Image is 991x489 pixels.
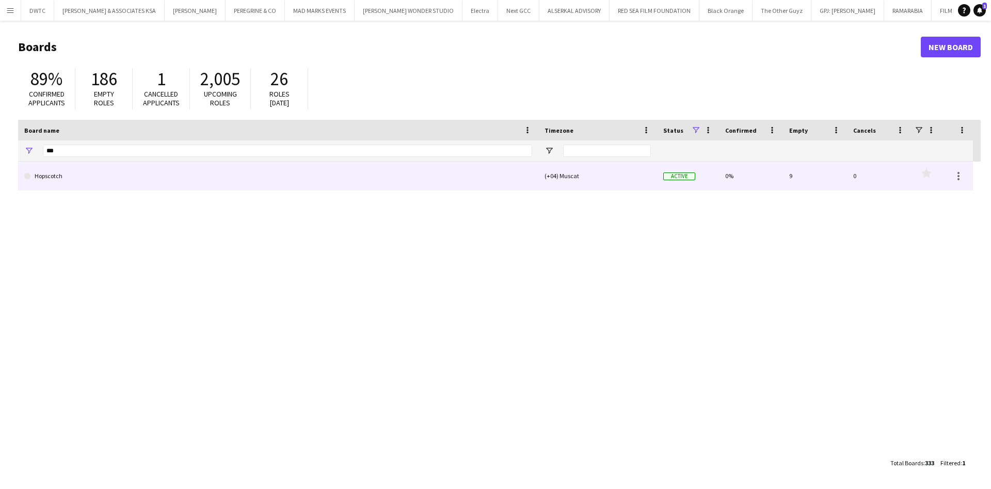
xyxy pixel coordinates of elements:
[699,1,753,21] button: Black Orange
[940,459,961,467] span: Filtered
[143,89,180,107] span: Cancelled applicants
[54,1,165,21] button: [PERSON_NAME] & ASSOCIATES KSA
[204,89,237,107] span: Upcoming roles
[28,89,65,107] span: Confirmed applicants
[925,459,934,467] span: 333
[355,1,462,21] button: [PERSON_NAME] WONDER STUDIO
[226,1,285,21] button: PEREGRINE & CO
[811,1,884,21] button: GPJ: [PERSON_NAME]
[610,1,699,21] button: RED SEA FILM FOUNDATION
[498,1,539,21] button: Next GCC
[982,3,987,9] span: 1
[538,162,657,190] div: (+04) Muscat
[847,162,911,190] div: 0
[165,1,226,21] button: [PERSON_NAME]
[753,1,811,21] button: The Other Guyz
[157,68,166,90] span: 1
[21,1,54,21] button: DWTC
[853,127,876,134] span: Cancels
[921,37,981,57] a: New Board
[545,127,573,134] span: Timezone
[94,89,114,107] span: Empty roles
[270,68,288,90] span: 26
[18,39,921,55] h1: Boards
[462,1,498,21] button: Electra
[890,453,934,473] div: :
[43,145,532,157] input: Board name Filter Input
[539,1,610,21] button: ALSERKAL ADVISORY
[719,162,783,190] div: 0%
[285,1,355,21] button: MAD MARKS EVENTS
[200,68,240,90] span: 2,005
[973,4,986,17] a: 1
[545,146,554,155] button: Open Filter Menu
[725,127,757,134] span: Confirmed
[30,68,62,90] span: 89%
[24,146,34,155] button: Open Filter Menu
[890,459,923,467] span: Total Boards
[91,68,117,90] span: 186
[783,162,847,190] div: 9
[269,89,290,107] span: Roles [DATE]
[563,145,651,157] input: Timezone Filter Input
[884,1,932,21] button: RAMARABIA
[940,453,965,473] div: :
[24,162,532,191] a: Hopscotch
[663,127,683,134] span: Status
[24,127,59,134] span: Board name
[789,127,808,134] span: Empty
[962,459,965,467] span: 1
[663,172,695,180] span: Active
